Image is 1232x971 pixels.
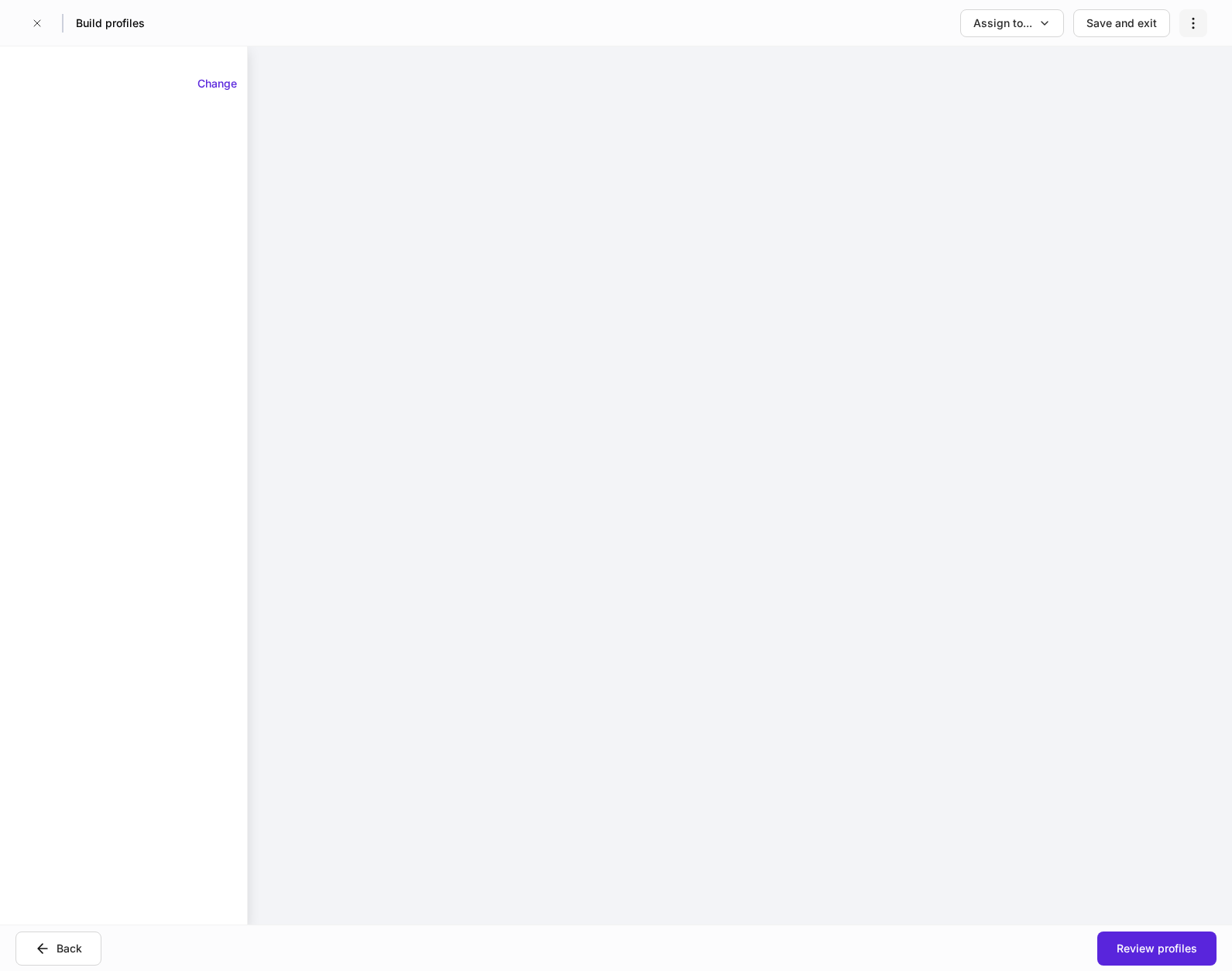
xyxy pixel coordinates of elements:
button: Review profiles [1097,932,1217,966]
div: Review profiles [1117,941,1197,956]
div: Change [197,76,237,91]
button: Assign to... [960,9,1064,37]
h5: Build profiles [76,15,145,31]
div: Assign to... [973,15,1032,31]
button: Change [187,71,247,96]
div: Back [57,941,82,956]
button: Back [15,932,101,966]
div: Save and exit [1086,15,1157,31]
button: Save and exit [1073,9,1170,37]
